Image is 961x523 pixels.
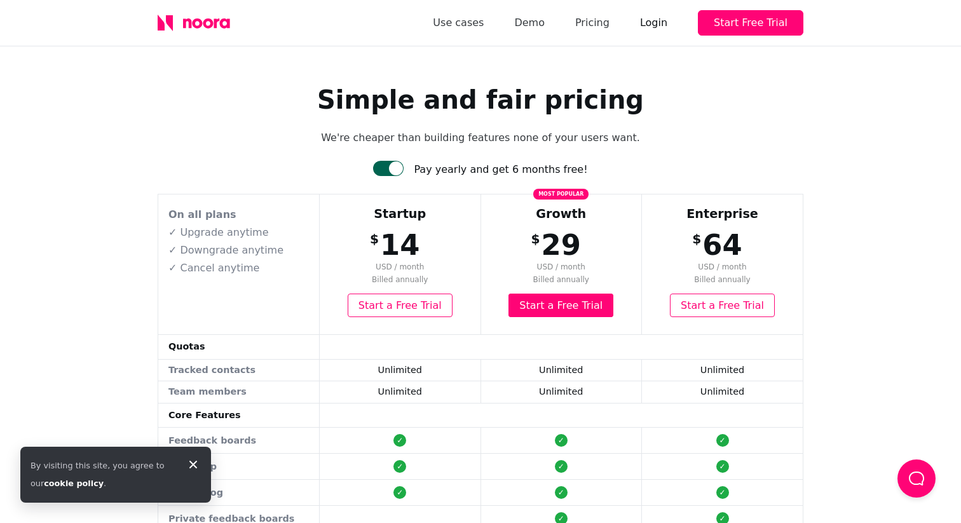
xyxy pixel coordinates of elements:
span: Most popular [533,189,589,200]
p: ✓ Upgrade anytime [168,225,309,240]
td: Team members [158,381,320,404]
td: Unlimited [480,359,642,381]
span: Billed annually [320,274,480,285]
td: Unlimited [642,381,803,404]
a: Pricing [575,14,610,32]
h1: Simple and fair pricing [158,85,803,115]
td: Quotas [158,334,320,359]
a: Start a Free Trial [670,294,775,317]
div: ✓ [393,434,406,447]
p: ✓ Cancel anytime [168,261,309,276]
span: USD / month [643,261,802,273]
a: Demo [514,14,545,32]
td: Roadmap [158,454,320,480]
td: Feedback boards [158,428,320,454]
div: ✓ [555,486,568,499]
td: Tracked contacts [158,359,320,381]
span: USD / month [320,261,480,273]
div: Enterprise [643,205,802,224]
span: Billed annually [643,274,802,285]
span: 64 [702,228,742,262]
td: Changelog [158,480,320,506]
a: Start a Free Trial [508,294,613,317]
div: Growth [482,205,641,224]
span: $ [692,229,701,248]
strong: On all plans [168,208,236,221]
span: Billed annually [482,274,641,285]
div: By visiting this site, you agree to our . [31,457,175,492]
div: ✓ [555,434,568,447]
button: Load Chat [897,459,936,498]
div: Login [640,14,667,32]
p: We're cheaper than building features none of your users want. [158,130,803,146]
td: Unlimited [320,381,481,404]
td: Unlimited [320,359,481,381]
span: 29 [542,228,581,262]
div: ✓ [716,434,729,447]
td: Unlimited [480,381,642,404]
div: ✓ [393,460,406,473]
a: Use cases [433,14,484,32]
div: ✓ [393,486,406,499]
span: USD / month [482,261,641,273]
a: Start a Free Trial [348,294,453,317]
div: Startup [320,205,480,224]
td: Unlimited [642,359,803,381]
td: Core Features [158,403,320,428]
div: Pay yearly and get 6 months free! [414,161,587,179]
a: cookie policy [44,479,104,488]
span: 14 [380,228,419,262]
span: $ [370,229,379,248]
div: ✓ [716,460,729,473]
div: ✓ [716,486,729,499]
div: ✓ [555,460,568,473]
button: Start Free Trial [698,10,803,36]
span: $ [531,229,540,248]
p: ✓ Downgrade anytime [168,243,309,258]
